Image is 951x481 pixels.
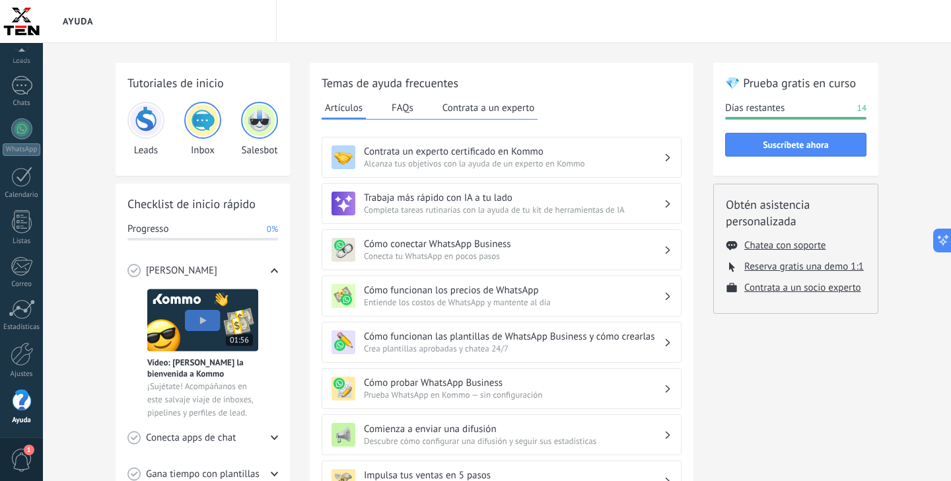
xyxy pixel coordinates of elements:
div: Ayuda [3,416,41,425]
span: Vídeo: [PERSON_NAME] la bienvenida a Kommo [147,357,258,379]
h3: Cómo probar WhatsApp Business [364,377,664,389]
h3: Trabaja más rápido con IA a tu lado [364,192,664,204]
button: FAQs [388,98,417,118]
span: Entiende los costos de WhatsApp y mantente al día [364,297,664,308]
span: 0% [267,223,278,236]
span: Conecta apps de chat [146,431,236,445]
button: Chatea con soporte [744,239,826,252]
div: Inbox [184,102,221,157]
h2: Tutoriales de inicio [127,75,278,91]
h3: Cómo funcionan los precios de WhatsApp [364,284,664,297]
button: Contrata a un socio experto [744,281,861,294]
span: Descubre cómo configurar una difusión y seguir sus estadísticas [364,435,664,447]
h3: Comienza a enviar una difusión [364,423,664,435]
button: Suscríbete ahora [725,133,866,157]
span: Crea plantillas aprobadas y chatea 24/7 [364,343,664,354]
span: Días restantes [725,102,785,115]
span: Alcanza tus objetivos con la ayuda de un experto en Kommo [364,158,664,169]
div: Ajustes [3,370,41,379]
h2: 💎 Prueba gratis en curso [725,75,866,91]
div: Leads [127,102,164,157]
span: Conecta tu WhatsApp en pocos pasos [364,250,664,262]
span: Gana tiempo con plantillas [146,468,260,481]
h2: Obtén asistencia personalizada [726,196,866,229]
span: [PERSON_NAME] [146,264,217,277]
span: Progresso [127,223,168,236]
div: WhatsApp [3,143,40,156]
span: 1 [24,445,34,455]
span: Prueba WhatsApp en Kommo — sin configuración [364,389,664,400]
h3: Cómo conectar WhatsApp Business [364,238,664,250]
span: Completa tareas rutinarias con la ayuda de tu kit de herramientas de IA [364,204,664,215]
span: ¡Sujétate! Acompáñanos en este salvaje viaje de inboxes, pipelines y perfiles de lead. [147,380,258,420]
h3: Contrata un experto certificado en Kommo [364,145,664,158]
h2: Temas de ayuda frecuentes [322,75,682,91]
button: Contrata a un experto [439,98,538,118]
span: 14 [857,102,866,115]
button: Artículos [322,98,366,120]
div: Salesbot [241,102,278,157]
img: Meet video [147,289,258,351]
h3: Cómo funcionan las plantillas de WhatsApp Business y cómo crearlas [364,330,664,343]
div: Chats [3,99,41,108]
h2: Checklist de inicio rápido [127,196,278,212]
div: Calendario [3,191,41,200]
div: Correo [3,280,41,289]
span: Suscríbete ahora [763,140,829,149]
div: Listas [3,237,41,246]
div: Estadísticas [3,323,41,332]
button: Reserva gratis una demo 1:1 [744,260,864,273]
